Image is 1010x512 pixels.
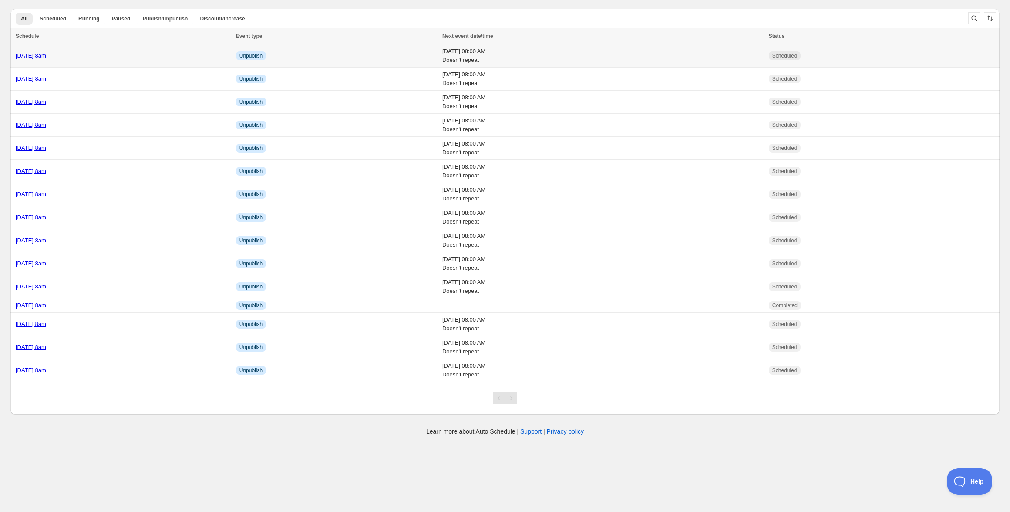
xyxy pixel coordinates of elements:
a: Support [520,428,542,435]
span: Paused [112,15,131,22]
td: [DATE] 08:00 AM Doesn't repeat [440,183,766,206]
span: Unpublish [239,98,263,105]
span: Unpublish [239,283,263,290]
span: Running [78,15,100,22]
a: [DATE] 8am [16,214,46,220]
span: Scheduled [40,15,66,22]
td: [DATE] 08:00 AM Doesn't repeat [440,68,766,91]
a: [DATE] 8am [16,260,46,267]
span: Scheduled [772,52,797,59]
a: [DATE] 8am [16,168,46,174]
td: [DATE] 08:00 AM Doesn't repeat [440,114,766,137]
button: Search and filter results [968,12,980,24]
a: [DATE] 8am [16,52,46,59]
a: Privacy policy [547,428,584,435]
span: Scheduled [772,321,797,328]
span: Scheduled [772,367,797,374]
span: Unpublish [239,145,263,152]
span: Unpublish [239,344,263,351]
span: Unpublish [239,302,263,309]
span: Unpublish [239,52,263,59]
a: [DATE] 8am [16,122,46,128]
span: Scheduled [772,283,797,290]
span: Scheduled [772,75,797,82]
span: Schedule [16,33,39,39]
span: Scheduled [772,145,797,152]
a: [DATE] 8am [16,75,46,82]
a: [DATE] 8am [16,321,46,327]
span: Completed [772,302,798,309]
span: Scheduled [772,122,797,129]
a: [DATE] 8am [16,367,46,373]
span: Scheduled [772,344,797,351]
span: Scheduled [772,260,797,267]
a: [DATE] 8am [16,98,46,105]
td: [DATE] 08:00 AM Doesn't repeat [440,252,766,275]
td: [DATE] 08:00 AM Doesn't repeat [440,275,766,298]
span: Next event date/time [442,33,493,39]
span: Unpublish [239,191,263,198]
nav: Pagination [493,392,517,404]
span: Status [769,33,785,39]
td: [DATE] 08:00 AM Doesn't repeat [440,137,766,160]
a: [DATE] 8am [16,344,46,350]
a: [DATE] 8am [16,237,46,244]
span: Scheduled [772,237,797,244]
span: Scheduled [772,168,797,175]
span: Unpublish [239,122,263,129]
span: Unpublish [239,237,263,244]
td: [DATE] 08:00 AM Doesn't repeat [440,336,766,359]
a: [DATE] 8am [16,191,46,197]
td: [DATE] 08:00 AM Doesn't repeat [440,44,766,68]
a: [DATE] 8am [16,283,46,290]
td: [DATE] 08:00 AM Doesn't repeat [440,359,766,382]
a: [DATE] 8am [16,302,46,309]
td: [DATE] 08:00 AM Doesn't repeat [440,91,766,114]
span: Unpublish [239,321,263,328]
iframe: Toggle Customer Support [947,468,993,495]
span: Unpublish [239,260,263,267]
button: Sort the results [984,12,996,24]
span: Scheduled [772,191,797,198]
span: Scheduled [772,98,797,105]
span: Unpublish [239,75,263,82]
a: [DATE] 8am [16,145,46,151]
td: [DATE] 08:00 AM Doesn't repeat [440,313,766,336]
span: Event type [236,33,263,39]
span: Unpublish [239,214,263,221]
span: Unpublish [239,168,263,175]
td: [DATE] 08:00 AM Doesn't repeat [440,229,766,252]
span: All [21,15,27,22]
span: Unpublish [239,367,263,374]
span: Scheduled [772,214,797,221]
span: Publish/unpublish [142,15,188,22]
p: Learn more about Auto Schedule | | [426,427,584,436]
td: [DATE] 08:00 AM Doesn't repeat [440,160,766,183]
td: [DATE] 08:00 AM Doesn't repeat [440,206,766,229]
span: Discount/increase [200,15,245,22]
